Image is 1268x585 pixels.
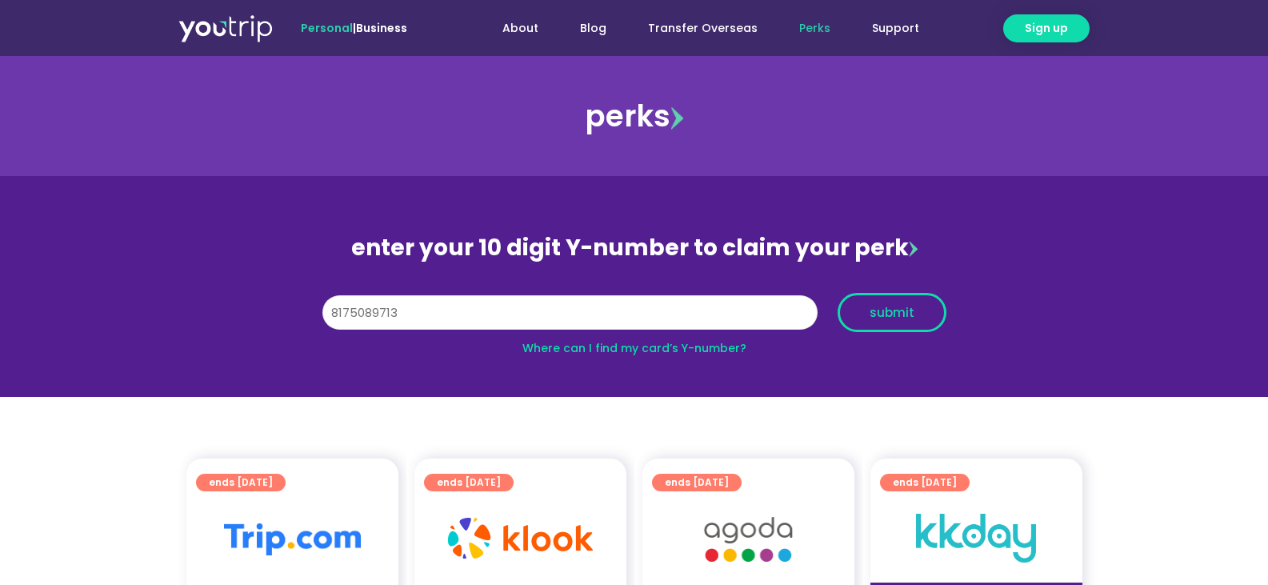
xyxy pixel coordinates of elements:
[893,474,957,491] span: ends [DATE]
[838,293,946,332] button: submit
[851,14,940,43] a: Support
[209,474,273,491] span: ends [DATE]
[870,307,914,319] span: submit
[1025,20,1068,37] span: Sign up
[322,295,818,331] input: 10 digit Y-number (e.g. 8123456789)
[522,340,746,356] a: Where can I find my card’s Y-number?
[665,474,729,491] span: ends [DATE]
[450,14,940,43] nav: Menu
[196,474,286,491] a: ends [DATE]
[1003,14,1090,42] a: Sign up
[356,20,407,36] a: Business
[652,474,742,491] a: ends [DATE]
[314,227,954,269] div: enter your 10 digit Y-number to claim your perk
[778,14,851,43] a: Perks
[559,14,627,43] a: Blog
[301,20,353,36] span: Personal
[437,474,501,491] span: ends [DATE]
[301,20,407,36] span: |
[880,474,970,491] a: ends [DATE]
[482,14,559,43] a: About
[627,14,778,43] a: Transfer Overseas
[322,293,946,344] form: Y Number
[424,474,514,491] a: ends [DATE]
